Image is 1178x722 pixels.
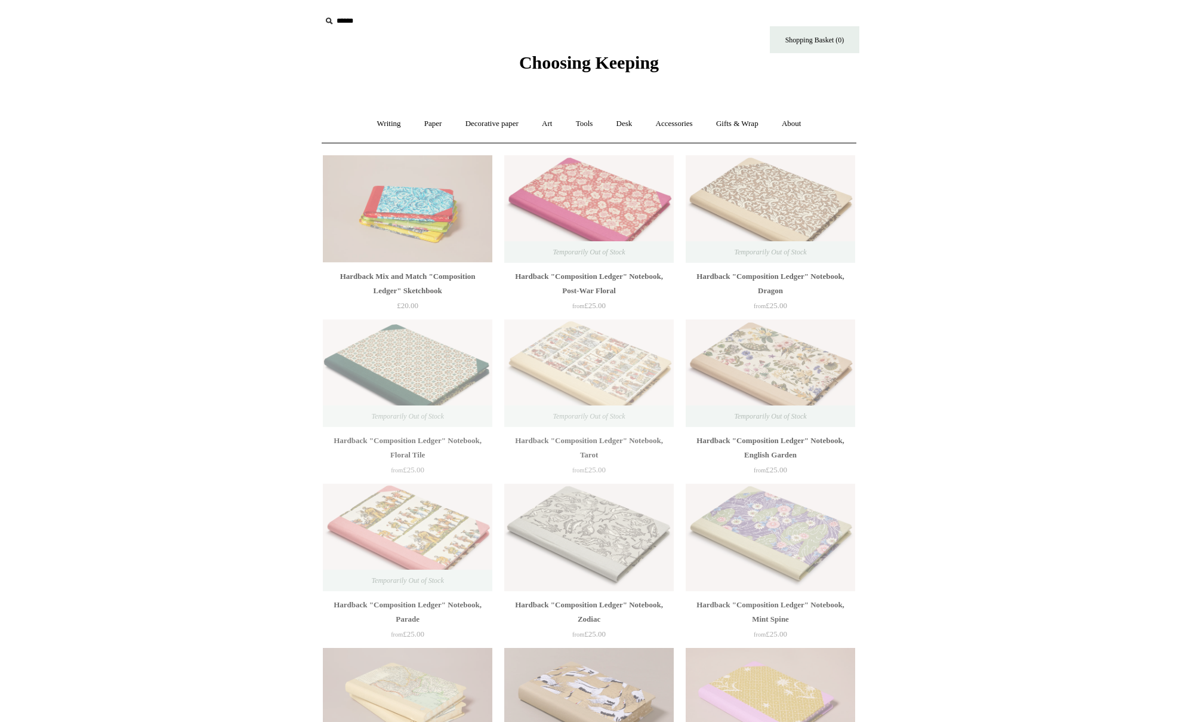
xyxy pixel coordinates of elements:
[391,465,424,474] span: £25.00
[366,108,412,140] a: Writing
[686,484,855,591] img: Hardback "Composition Ledger" Notebook, Mint Spine
[541,405,637,427] span: Temporarily Out of Stock
[323,319,492,427] img: Hardback "Composition Ledger" Notebook, Floral Tile
[686,434,855,483] a: Hardback "Composition Ledger" Notebook, English Garden from£25.00
[323,155,492,263] a: Hardback Mix and Match "Composition Ledger" Sketchbook Hardback Mix and Match "Composition Ledger...
[606,108,643,140] a: Desk
[689,269,852,298] div: Hardback "Composition Ledger" Notebook, Dragon
[326,598,489,626] div: Hardback "Composition Ledger" Notebook, Parade
[689,598,852,626] div: Hardback "Composition Ledger" Notebook, Mint Spine
[686,269,855,318] a: Hardback "Composition Ledger" Notebook, Dragon from£25.00
[686,319,855,427] img: Hardback "Composition Ledger" Notebook, English Garden
[414,108,453,140] a: Paper
[771,108,812,140] a: About
[572,629,606,638] span: £25.00
[323,598,492,647] a: Hardback "Composition Ledger" Notebook, Parade from£25.00
[504,319,674,427] img: Hardback "Composition Ledger" Notebook, Tarot
[572,631,584,638] span: from
[754,303,766,309] span: from
[323,319,492,427] a: Hardback "Composition Ledger" Notebook, Floral Tile Hardback "Composition Ledger" Notebook, Flora...
[686,319,855,427] a: Hardback "Composition Ledger" Notebook, English Garden Hardback "Composition Ledger" Notebook, En...
[722,405,818,427] span: Temporarily Out of Stock
[323,155,492,263] img: Hardback Mix and Match "Composition Ledger" Sketchbook
[722,241,818,263] span: Temporarily Out of Stock
[565,108,604,140] a: Tools
[504,484,674,591] img: Hardback "Composition Ledger" Notebook, Zodiac
[770,26,859,53] a: Shopping Basket (0)
[507,434,671,462] div: Hardback "Composition Ledger" Notebook, Tarot
[323,484,492,591] img: Hardback "Composition Ledger" Notebook, Parade
[507,269,671,298] div: Hardback "Composition Ledger" Notebook, Post-War Floral
[504,269,674,318] a: Hardback "Composition Ledger" Notebook, Post-War Floral from£25.00
[686,598,855,647] a: Hardback "Composition Ledger" Notebook, Mint Spine from£25.00
[705,108,769,140] a: Gifts & Wrap
[754,465,787,474] span: £25.00
[572,467,584,474] span: from
[323,269,492,318] a: Hardback Mix and Match "Composition Ledger" Sketchbook £20.00
[397,301,418,310] span: £20.00
[504,434,674,483] a: Hardback "Composition Ledger" Notebook, Tarot from£25.00
[689,434,852,462] div: Hardback "Composition Ledger" Notebook, English Garden
[391,467,403,474] span: from
[519,53,659,72] span: Choosing Keeping
[754,631,766,638] span: from
[754,629,787,638] span: £25.00
[541,241,637,263] span: Temporarily Out of Stock
[686,155,855,263] a: Hardback "Composition Ledger" Notebook, Dragon Hardback "Composition Ledger" Notebook, Dragon Tem...
[531,108,563,140] a: Art
[686,484,855,591] a: Hardback "Composition Ledger" Notebook, Mint Spine Hardback "Composition Ledger" Notebook, Mint S...
[504,155,674,263] img: Hardback "Composition Ledger" Notebook, Post-War Floral
[323,434,492,483] a: Hardback "Composition Ledger" Notebook, Floral Tile from£25.00
[504,484,674,591] a: Hardback "Composition Ledger" Notebook, Zodiac Hardback "Composition Ledger" Notebook, Zodiac
[686,155,855,263] img: Hardback "Composition Ledger" Notebook, Dragon
[507,598,671,626] div: Hardback "Composition Ledger" Notebook, Zodiac
[504,598,674,647] a: Hardback "Composition Ledger" Notebook, Zodiac from£25.00
[645,108,704,140] a: Accessories
[391,631,403,638] span: from
[504,155,674,263] a: Hardback "Composition Ledger" Notebook, Post-War Floral Hardback "Composition Ledger" Notebook, P...
[326,434,489,462] div: Hardback "Composition Ledger" Notebook, Floral Tile
[504,319,674,427] a: Hardback "Composition Ledger" Notebook, Tarot Hardback "Composition Ledger" Notebook, Tarot Tempo...
[359,570,455,591] span: Temporarily Out of Stock
[572,301,606,310] span: £25.00
[754,301,787,310] span: £25.00
[323,484,492,591] a: Hardback "Composition Ledger" Notebook, Parade Hardback "Composition Ledger" Notebook, Parade Tem...
[326,269,489,298] div: Hardback Mix and Match "Composition Ledger" Sketchbook
[572,465,606,474] span: £25.00
[572,303,584,309] span: from
[519,62,659,70] a: Choosing Keeping
[391,629,424,638] span: £25.00
[754,467,766,474] span: from
[359,405,455,427] span: Temporarily Out of Stock
[455,108,529,140] a: Decorative paper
